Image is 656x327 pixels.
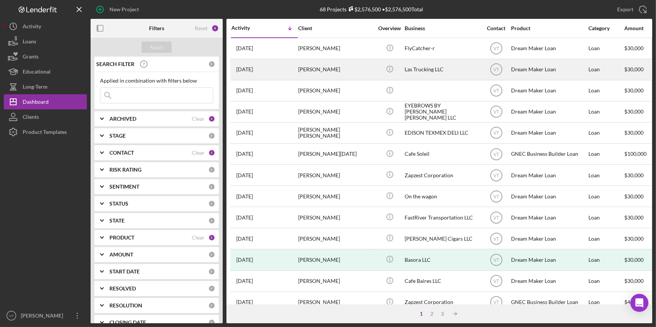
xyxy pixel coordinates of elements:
div: 68 Projects • $2,576,500 Total [320,6,423,12]
div: [PERSON_NAME] [PERSON_NAME] [298,123,374,143]
b: ARCHIVED [109,116,136,122]
div: 1 [208,115,215,122]
span: $30,000 [624,214,644,221]
div: 2 [427,311,437,317]
span: $30,000 [624,108,644,115]
div: Applied in combination with filters below [100,78,213,84]
div: EDISON TEXMEX DELI LLC [405,123,480,143]
div: Dream Maker Loan [511,81,587,101]
button: Apply [142,41,172,53]
div: [PERSON_NAME] [298,207,374,227]
time: 2025-10-05 14:06 [236,45,253,51]
span: $100,000 [624,150,647,157]
time: 2025-10-03 14:21 [236,130,253,136]
div: On the wagon [405,186,480,206]
div: Long-Term [23,79,48,96]
b: SENTIMENT [109,184,139,190]
time: 2025-10-02 19:31 [236,215,253,221]
b: AMOUNT [109,252,133,258]
time: 2025-10-04 18:39 [236,66,253,72]
div: 1 [416,311,427,317]
div: Clients [23,109,39,126]
div: Cafe Baires LLC [405,271,480,291]
div: $2,576,500 [346,6,381,12]
span: $30,000 [624,87,644,94]
button: Long-Term [4,79,87,94]
div: Dream Maker Loan [511,38,587,58]
div: 0 [208,61,215,68]
div: Loan [588,250,624,270]
text: VT [493,236,499,241]
text: VT [493,152,499,157]
div: Dream Maker Loan [511,186,587,206]
div: [PERSON_NAME] [298,250,374,270]
div: 0 [208,132,215,139]
div: 0 [208,183,215,190]
div: $30,000 [624,250,653,270]
b: STATUS [109,201,128,207]
div: Clear [192,235,205,241]
div: [PERSON_NAME] [298,271,374,291]
div: 2 [208,234,215,241]
div: 3 [437,311,448,317]
button: Loans [4,34,87,49]
time: 2025-10-02 15:14 [236,299,253,305]
time: 2025-10-04 14:37 [236,88,253,94]
button: Activity [4,19,87,34]
div: Dream Maker Loan [511,123,587,143]
div: Dream Maker Loan [511,271,587,291]
div: [PERSON_NAME] [298,38,374,58]
div: Grants [23,49,38,66]
div: Dream Maker Loan [511,60,587,80]
div: Loan [588,38,624,58]
div: [PERSON_NAME] Cigars LLC [405,229,480,249]
div: Loan [588,60,624,80]
div: Clear [192,150,205,156]
span: $30,000 [624,172,644,178]
div: 0 [208,251,215,258]
div: Loan [588,271,624,291]
span: $30,000 [624,66,644,72]
div: Educational [23,64,51,81]
div: Dashboard [23,94,49,111]
a: Product Templates [4,124,87,140]
div: 4 [211,25,219,32]
time: 2025-10-03 03:40 [236,151,253,157]
text: VT [493,300,499,305]
text: VT [493,258,499,263]
time: 2025-10-02 17:40 [236,257,253,263]
div: Product Templates [23,124,67,141]
div: Apply [150,41,164,53]
div: [PERSON_NAME][DATE] [298,144,374,164]
text: VT [493,194,499,199]
div: Export [617,2,633,17]
time: 2025-10-03 01:55 [236,172,253,178]
span: $30,000 [624,45,644,51]
div: Basora LLC [405,250,480,270]
text: VT [493,215,499,220]
text: VT [493,279,499,284]
div: Loan [588,186,624,206]
div: Zapzest Corporation [405,292,480,312]
div: Category [588,25,624,31]
text: VT [493,130,499,136]
div: Loan [588,81,624,101]
button: Grants [4,49,87,64]
b: RESOLVED [109,286,136,292]
div: Business [405,25,480,31]
button: Clients [4,109,87,124]
div: Zapzest Corporation [405,165,480,185]
text: VT [493,46,499,51]
span: $30,000 [624,193,644,200]
div: [PERSON_NAME] [298,165,374,185]
button: VT[PERSON_NAME] [4,308,87,323]
div: Dream Maker Loan [511,250,587,270]
div: Dream Maker Loan [511,165,587,185]
button: Dashboard [4,94,87,109]
div: GNEC Business Builder Loan [511,144,587,164]
div: Loans [23,34,36,51]
div: 0 [208,217,215,224]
